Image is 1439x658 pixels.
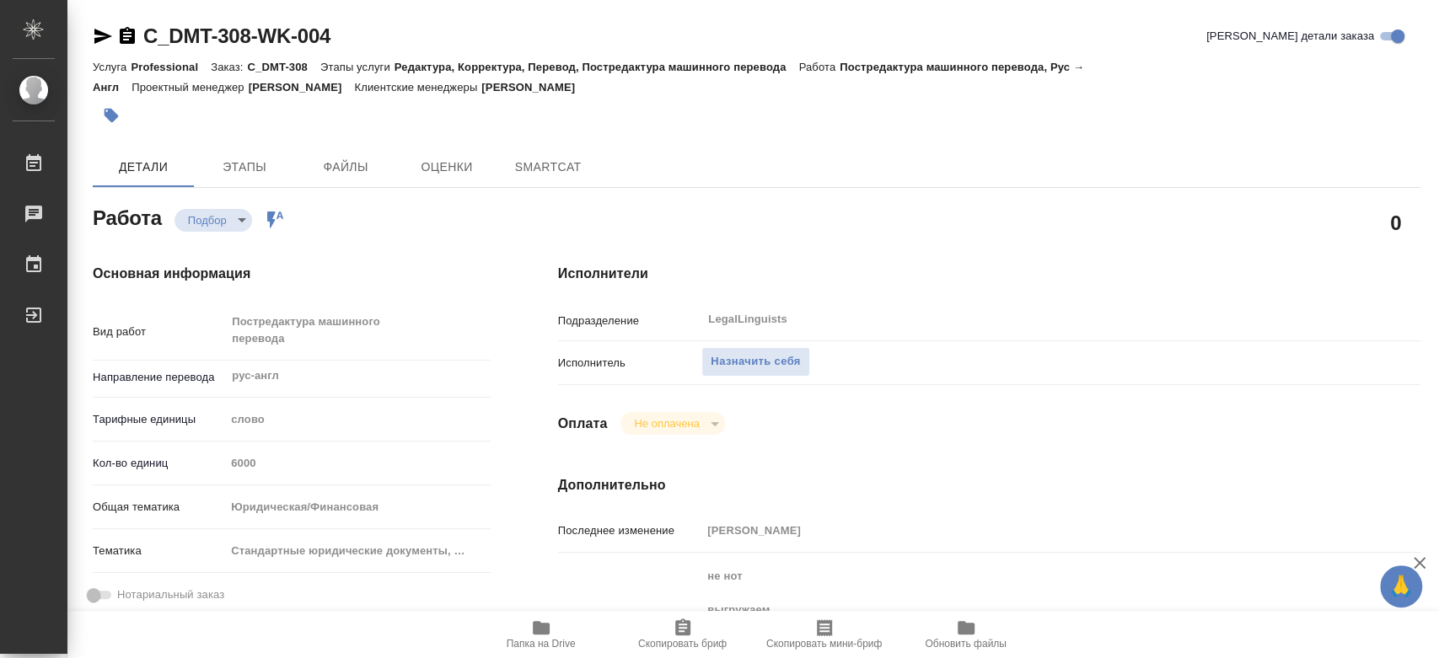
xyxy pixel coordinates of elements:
[895,611,1037,658] button: Обновить файлы
[93,324,225,340] p: Вид работ
[93,543,225,559] p: Тематика
[225,537,490,565] div: Стандартные юридические документы, договоры, уставы
[248,61,320,73] p: C_DMT-308
[766,638,882,650] span: Скопировать мини-бриф
[1206,28,1374,45] span: [PERSON_NAME] детали заказа
[117,586,224,603] span: Нотариальный заказ
[925,638,1007,650] span: Обновить файлы
[320,61,395,73] p: Этапы услуги
[798,61,840,73] p: Работа
[93,411,225,428] p: Тарифные единицы
[175,209,252,232] div: Подбор
[558,264,1420,284] h4: Исполнители
[103,157,184,178] span: Детали
[711,352,800,372] span: Назначить себя
[395,61,799,73] p: Редактура, Корректура, Перевод, Постредактура машинного перевода
[132,81,248,94] p: Проектный менеджер
[93,201,162,232] h2: Работа
[470,611,612,658] button: Папка на Drive
[558,313,702,329] p: Подразделение
[481,81,588,94] p: [PERSON_NAME]
[131,61,211,73] p: Professional
[629,416,704,431] button: Не оплачена
[143,24,330,47] a: C_DMT-308-WK-004
[93,61,131,73] p: Услуга
[93,264,491,284] h4: Основная информация
[93,455,225,472] p: Кол-во единиц
[558,522,702,539] p: Последнее изменение
[558,475,1420,495] h4: Дополнительно
[620,412,724,435] div: Подбор
[117,26,137,46] button: Скопировать ссылку
[93,499,225,516] p: Общая тематика
[355,81,482,94] p: Клиентские менеджеры
[225,493,490,522] div: Юридическая/Финансовая
[406,157,487,178] span: Оценки
[1390,208,1401,237] h2: 0
[507,157,588,178] span: SmartCat
[1387,569,1415,604] span: 🙏
[211,61,247,73] p: Заказ:
[612,611,754,658] button: Скопировать бриф
[701,518,1348,543] input: Пустое поле
[638,638,727,650] span: Скопировать бриф
[93,26,113,46] button: Скопировать ссылку для ЯМессенджера
[204,157,285,178] span: Этапы
[754,611,895,658] button: Скопировать мини-бриф
[305,157,386,178] span: Файлы
[507,638,576,650] span: Папка на Drive
[93,369,225,386] p: Направление перевода
[558,355,702,372] p: Исполнитель
[225,405,490,434] div: слово
[225,451,490,475] input: Пустое поле
[183,213,232,227] button: Подбор
[558,414,608,434] h4: Оплата
[1380,565,1422,607] button: 🙏
[93,97,130,134] button: Добавить тэг
[249,81,355,94] p: [PERSON_NAME]
[701,347,809,377] button: Назначить себя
